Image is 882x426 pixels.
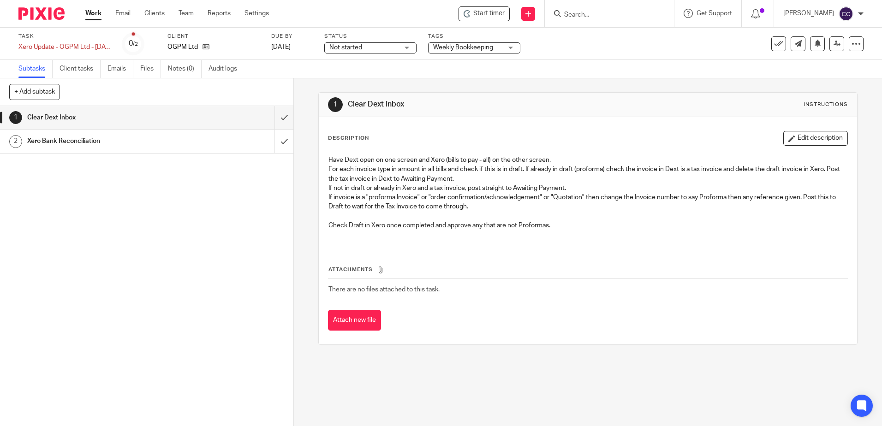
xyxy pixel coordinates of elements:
[18,33,111,40] label: Task
[329,44,362,51] span: Not started
[9,135,22,148] div: 2
[27,111,186,124] h1: Clear Dext Inbox
[208,9,231,18] a: Reports
[27,134,186,148] h1: Xero Bank Reconciliation
[328,221,847,230] p: Check Draft in Xero once completed and approve any that are not Proformas.
[271,44,291,50] span: [DATE]
[9,111,22,124] div: 1
[107,60,133,78] a: Emails
[783,131,848,146] button: Edit description
[167,42,198,52] p: OGPM Ltd
[328,97,343,112] div: 1
[18,42,111,52] div: Xero Update - OGPM Ltd - [DATE]
[459,6,510,21] div: OGPM Ltd - Xero Update - OGPM Ltd - Tuesday
[18,60,53,78] a: Subtasks
[428,33,520,40] label: Tags
[328,135,369,142] p: Description
[328,183,847,193] p: If not in draft or already in Xero and a tax invoice, post straight to Awaiting Payment.
[18,42,111,52] div: Xero Update - OGPM Ltd - Tuesday
[167,33,260,40] label: Client
[348,100,608,109] h1: Clear Dext Inbox
[473,9,505,18] span: Start timer
[144,9,165,18] a: Clients
[244,9,269,18] a: Settings
[328,286,440,293] span: There are no files attached to this task.
[271,33,313,40] label: Due by
[18,7,65,20] img: Pixie
[839,6,853,21] img: svg%3E
[9,84,60,100] button: + Add subtask
[129,38,138,49] div: 0
[85,9,101,18] a: Work
[328,267,373,272] span: Attachments
[168,60,202,78] a: Notes (0)
[804,101,848,108] div: Instructions
[140,60,161,78] a: Files
[115,9,131,18] a: Email
[328,165,847,183] p: For each invoice type in amount in all bills and check if this is in draft. If already in draft (...
[133,41,138,47] small: /2
[179,9,194,18] a: Team
[433,44,493,51] span: Weekly Bookkeeping
[324,33,417,40] label: Status
[328,155,847,165] p: Have Dext open on one screen and Xero (bills to pay - all) on the other screen.
[697,10,732,17] span: Get Support
[783,9,834,18] p: [PERSON_NAME]
[60,60,101,78] a: Client tasks
[563,11,646,19] input: Search
[209,60,244,78] a: Audit logs
[328,193,847,212] p: If invoice is a "proforma Invoice" or "order confirmation/acknowledgement" or "Quotation" then ch...
[328,310,381,331] button: Attach new file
